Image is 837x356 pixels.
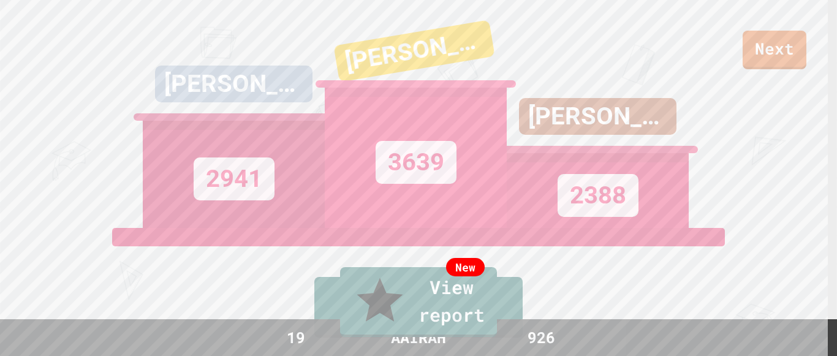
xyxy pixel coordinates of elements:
[519,98,676,135] div: [PERSON_NAME]
[743,31,806,69] a: Next
[446,258,485,276] div: New
[155,66,312,102] div: [PERSON_NAME]
[340,267,497,337] a: View report
[333,20,494,83] div: [PERSON_NAME]
[376,141,456,184] div: 3639
[194,157,275,200] div: 2941
[558,174,638,217] div: 2388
